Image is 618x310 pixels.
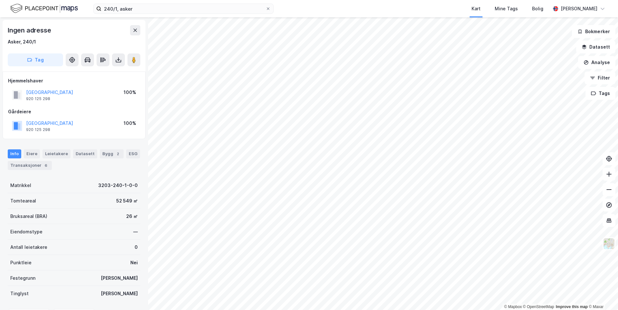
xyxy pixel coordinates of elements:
[578,56,615,69] button: Analyse
[10,290,29,297] div: Tinglyst
[101,290,138,297] div: [PERSON_NAME]
[603,238,615,250] img: Z
[472,5,481,13] div: Kart
[10,3,78,14] img: logo.f888ab2527a4732fd821a326f86c7f29.svg
[585,71,615,84] button: Filter
[572,25,615,38] button: Bokmerker
[26,127,50,132] div: 920 125 298
[504,305,522,309] a: Mapbox
[532,5,543,13] div: Bolig
[561,5,597,13] div: [PERSON_NAME]
[135,243,138,251] div: 0
[124,89,136,96] div: 100%
[116,197,138,205] div: 52 549 ㎡
[8,149,21,158] div: Info
[8,161,52,170] div: Transaksjoner
[73,149,97,158] div: Datasett
[100,149,124,158] div: Bygg
[576,41,615,53] button: Datasett
[26,96,50,101] div: 920 125 298
[10,228,42,236] div: Eiendomstype
[24,149,40,158] div: Eiere
[8,77,140,85] div: Hjemmelshaver
[124,119,136,127] div: 100%
[585,87,615,100] button: Tags
[556,305,588,309] a: Improve this map
[10,212,47,220] div: Bruksareal (BRA)
[130,259,138,267] div: Nei
[43,162,49,169] div: 6
[8,25,52,35] div: Ingen adresse
[586,279,618,310] div: Kontrollprogram for chat
[10,197,36,205] div: Tomteareal
[126,212,138,220] div: 26 ㎡
[10,259,32,267] div: Punktleie
[523,305,554,309] a: OpenStreetMap
[42,149,70,158] div: Leietakere
[10,182,31,189] div: Matrikkel
[8,38,36,46] div: Asker, 240/1
[98,182,138,189] div: 3203-240-1-0-0
[101,274,138,282] div: [PERSON_NAME]
[101,4,266,14] input: Søk på adresse, matrikkel, gårdeiere, leietakere eller personer
[126,149,140,158] div: ESG
[8,108,140,116] div: Gårdeiere
[8,53,63,66] button: Tag
[115,151,121,157] div: 2
[10,274,35,282] div: Festegrunn
[586,279,618,310] iframe: Chat Widget
[495,5,518,13] div: Mine Tags
[10,243,47,251] div: Antall leietakere
[133,228,138,236] div: —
